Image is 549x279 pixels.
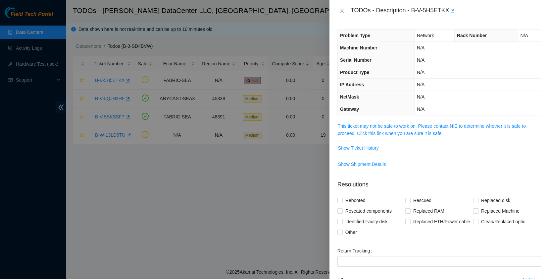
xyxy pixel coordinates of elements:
[411,216,473,227] span: Replaced ETH/Power cable
[521,33,528,38] span: N/A
[339,8,345,13] span: close
[337,245,375,256] label: Return Tracking
[338,161,386,168] span: Show Shipment Details
[337,8,347,14] button: Close
[343,227,360,238] span: Other
[478,195,513,206] span: Replaced disk
[417,70,424,75] span: N/A
[340,45,377,50] span: Machine Number
[417,94,424,100] span: N/A
[340,82,364,87] span: IP Address
[411,195,434,206] span: Rescued
[340,106,359,112] span: Gateway
[351,5,541,16] div: TODOs - Description - B-V-5H5ETKX
[340,33,371,38] span: Problem Type
[417,45,424,50] span: N/A
[343,195,368,206] span: Rebooted
[338,123,526,136] a: This ticket may not be safe to work on. Please contact NIE to determine whether it is safe to pro...
[337,256,541,267] input: Return Tracking
[411,206,447,216] span: Replaced RAM
[337,175,541,189] p: Resolutions
[340,94,359,100] span: NetMask
[338,144,379,152] span: Show Ticket History
[343,206,394,216] span: Reseated components
[340,70,369,75] span: Product Type
[343,216,390,227] span: Identified Faulty disk
[478,216,528,227] span: Clean/Replaced optic
[417,57,424,63] span: N/A
[338,159,386,170] button: Show Shipment Details
[338,143,379,153] button: Show Ticket History
[340,57,372,63] span: Serial Number
[478,206,522,216] span: Replaced Machine
[417,106,424,112] span: N/A
[417,82,424,87] span: N/A
[417,33,434,38] span: Network
[457,33,487,38] span: Rack Number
